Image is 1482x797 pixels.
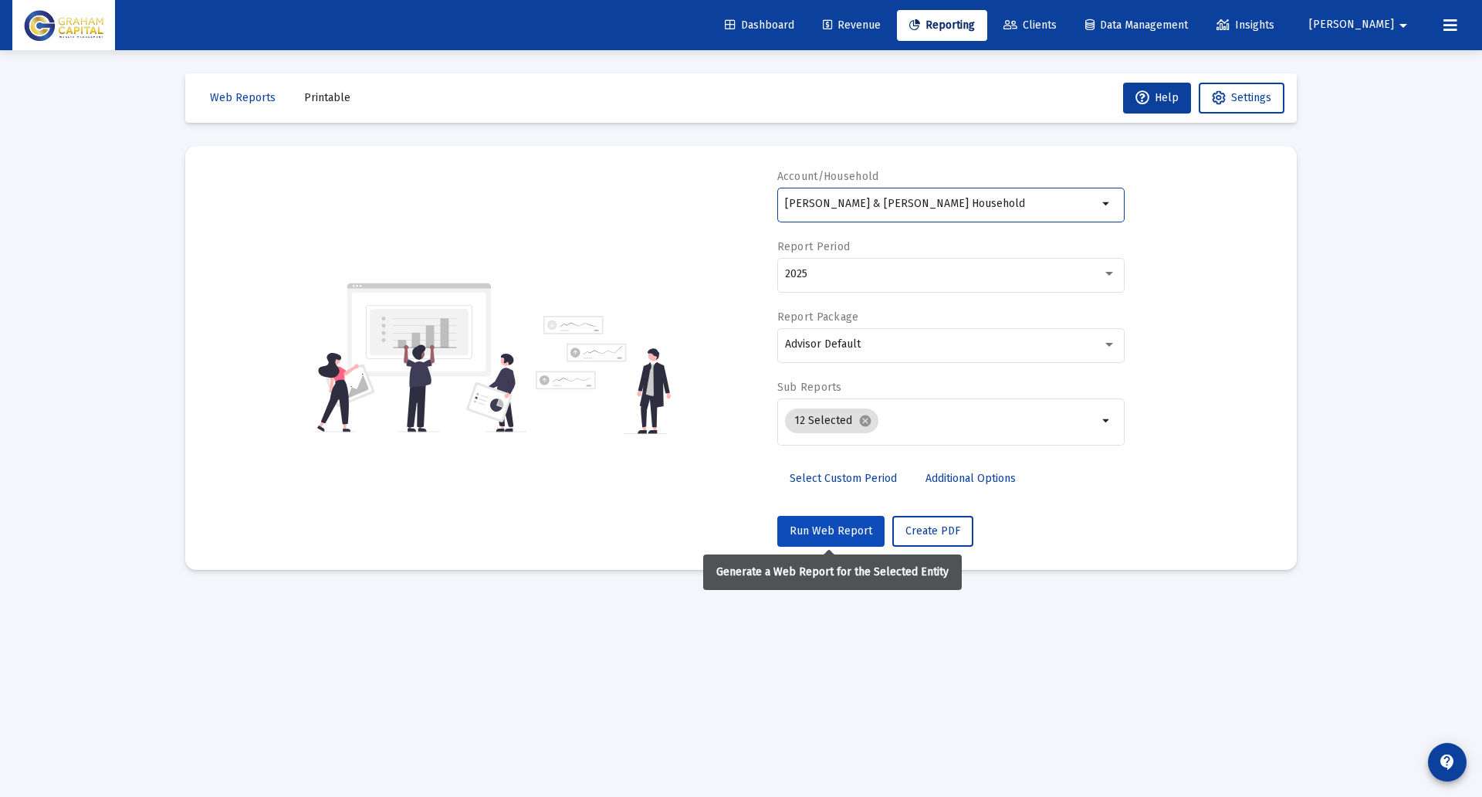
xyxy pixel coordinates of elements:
input: Search or select an account or household [785,198,1098,210]
a: Insights [1204,10,1287,41]
img: Dashboard [24,10,103,41]
mat-icon: arrow_drop_down [1394,10,1413,41]
button: [PERSON_NAME] [1291,9,1431,40]
span: Run Web Report [790,524,872,538]
mat-icon: arrow_drop_down [1098,412,1116,430]
label: Report Period [777,240,851,253]
span: Advisor Default [785,337,861,351]
span: [PERSON_NAME] [1309,19,1394,32]
a: Clients [991,10,1069,41]
img: reporting [314,281,526,434]
span: Dashboard [725,19,794,32]
span: Select Custom Period [790,472,897,485]
a: Revenue [810,10,893,41]
mat-icon: contact_support [1438,753,1457,772]
span: Data Management [1085,19,1188,32]
span: Help [1135,91,1179,104]
button: Run Web Report [777,516,885,547]
mat-icon: cancel [858,414,872,428]
span: Clients [1003,19,1057,32]
span: Web Reports [210,91,276,104]
mat-icon: arrow_drop_down [1098,195,1116,213]
button: Settings [1199,83,1284,114]
span: Settings [1231,91,1271,104]
span: Reporting [909,19,975,32]
a: Data Management [1073,10,1200,41]
img: reporting-alt [536,316,671,434]
button: Web Reports [198,83,288,114]
mat-chip-list: Selection [785,405,1098,436]
button: Help [1123,83,1191,114]
button: Printable [292,83,363,114]
span: Printable [304,91,350,104]
a: Reporting [897,10,987,41]
a: Dashboard [712,10,807,41]
label: Report Package [777,310,859,324]
span: Additional Options [925,472,1016,485]
span: Insights [1216,19,1274,32]
span: Revenue [823,19,881,32]
button: Create PDF [892,516,973,547]
label: Sub Reports [777,381,842,394]
span: 2025 [785,267,807,280]
mat-chip: 12 Selected [785,409,878,433]
span: Create PDF [905,524,960,538]
label: Account/Household [777,170,879,183]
